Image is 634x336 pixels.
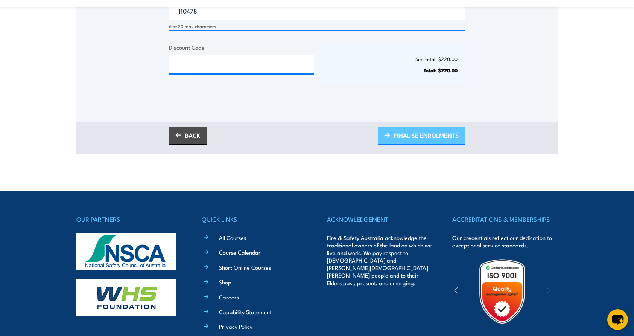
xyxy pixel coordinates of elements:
a: Shop [219,278,231,286]
a: Careers [219,293,239,301]
a: BACK [169,127,207,145]
img: nsca-logo-footer [76,233,176,270]
label: Discount Code [169,43,314,52]
a: FINALISE ENROLMENTS [378,127,465,145]
span: FINALISE ENROLMENTS [394,125,459,145]
a: Course Calendar [219,248,261,256]
img: ewpa-logo [535,278,601,304]
img: whs-logo-footer [76,279,176,316]
a: All Courses [219,234,246,241]
img: Untitled design (19) [469,258,535,324]
p: Fire & Safety Australia acknowledge the traditional owners of the land on which we live and work.... [327,234,432,287]
strong: Total: $220.00 [424,66,458,74]
h4: ACCREDITATIONS & MEMBERSHIPS [452,214,558,225]
h4: OUR PARTNERS [76,214,182,225]
a: Capability Statement [219,308,272,316]
a: Privacy Policy [219,322,252,330]
h4: QUICK LINKS [202,214,307,225]
p: Sub-total: $220.00 [328,56,458,62]
h4: ACKNOWLEDGEMENT [327,214,432,225]
p: Our credentials reflect our dedication to exceptional service standards. [452,234,558,249]
div: 6 of 20 max characters [169,23,465,30]
button: chat-button [607,309,628,330]
a: Short Online Courses [219,263,271,271]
